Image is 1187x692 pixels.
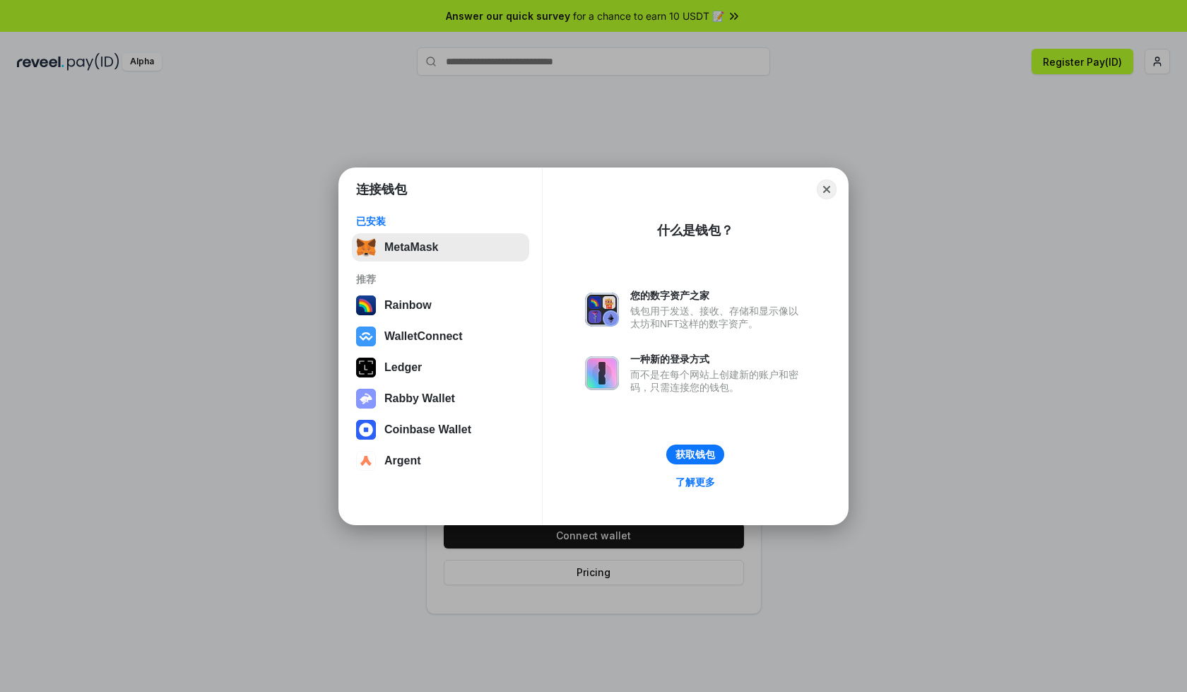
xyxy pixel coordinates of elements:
[352,447,529,475] button: Argent
[356,358,376,377] img: svg+xml,%3Csvg%20xmlns%3D%22http%3A%2F%2Fwww.w3.org%2F2000%2Fsvg%22%20width%3D%2228%22%20height%3...
[630,305,805,330] div: 钱包用于发送、接收、存储和显示像以太坊和NFT这样的数字资产。
[356,181,407,198] h1: 连接钱包
[352,416,529,444] button: Coinbase Wallet
[585,356,619,390] img: svg+xml,%3Csvg%20xmlns%3D%22http%3A%2F%2Fwww.w3.org%2F2000%2Fsvg%22%20fill%3D%22none%22%20viewBox...
[384,330,463,343] div: WalletConnect
[356,389,376,409] img: svg+xml,%3Csvg%20xmlns%3D%22http%3A%2F%2Fwww.w3.org%2F2000%2Fsvg%22%20fill%3D%22none%22%20viewBox...
[352,322,529,351] button: WalletConnect
[630,368,805,394] div: 而不是在每个网站上创建新的账户和密码，只需连接您的钱包。
[356,215,525,228] div: 已安装
[352,353,529,382] button: Ledger
[630,289,805,302] div: 您的数字资产之家
[630,353,805,365] div: 一种新的登录方式
[675,448,715,461] div: 获取钱包
[356,273,525,286] div: 推荐
[384,455,421,467] div: Argent
[384,392,455,405] div: Rabby Wallet
[384,361,422,374] div: Ledger
[356,451,376,471] img: svg+xml,%3Csvg%20width%3D%2228%22%20height%3D%2228%22%20viewBox%3D%220%200%2028%2028%22%20fill%3D...
[666,445,724,464] button: 获取钱包
[356,420,376,440] img: svg+xml,%3Csvg%20width%3D%2228%22%20height%3D%2228%22%20viewBox%3D%220%200%2028%2028%22%20fill%3D...
[657,222,733,239] div: 什么是钱包？
[667,473,724,491] a: 了解更多
[352,291,529,319] button: Rainbow
[356,295,376,315] img: svg+xml,%3Csvg%20width%3D%22120%22%20height%3D%22120%22%20viewBox%3D%220%200%20120%20120%22%20fil...
[675,476,715,488] div: 了解更多
[352,385,529,413] button: Rabby Wallet
[384,423,471,436] div: Coinbase Wallet
[356,327,376,346] img: svg+xml,%3Csvg%20width%3D%2228%22%20height%3D%2228%22%20viewBox%3D%220%200%2028%2028%22%20fill%3D...
[384,241,438,254] div: MetaMask
[384,299,432,312] div: Rainbow
[585,293,619,327] img: svg+xml,%3Csvg%20xmlns%3D%22http%3A%2F%2Fwww.w3.org%2F2000%2Fsvg%22%20fill%3D%22none%22%20viewBox...
[352,233,529,262] button: MetaMask
[356,237,376,257] img: svg+xml,%3Csvg%20fill%3D%22none%22%20height%3D%2233%22%20viewBox%3D%220%200%2035%2033%22%20width%...
[817,180,837,199] button: Close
